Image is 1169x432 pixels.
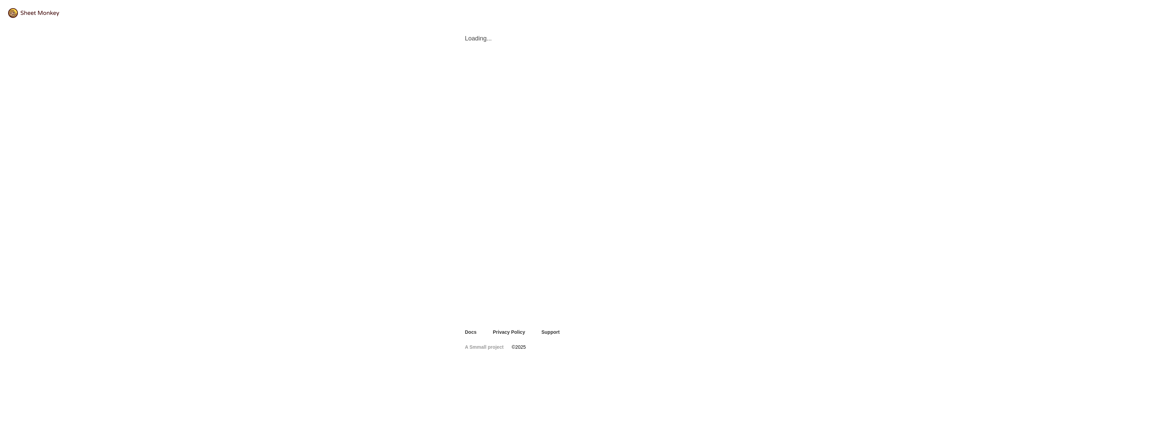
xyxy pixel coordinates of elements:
a: Privacy Policy [493,329,525,335]
a: A Smmall project [465,344,504,350]
img: logo@2x.png [8,8,59,18]
a: Docs [465,329,476,335]
span: Loading... [465,34,704,42]
a: Support [541,329,560,335]
span: © 2025 [512,344,526,350]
